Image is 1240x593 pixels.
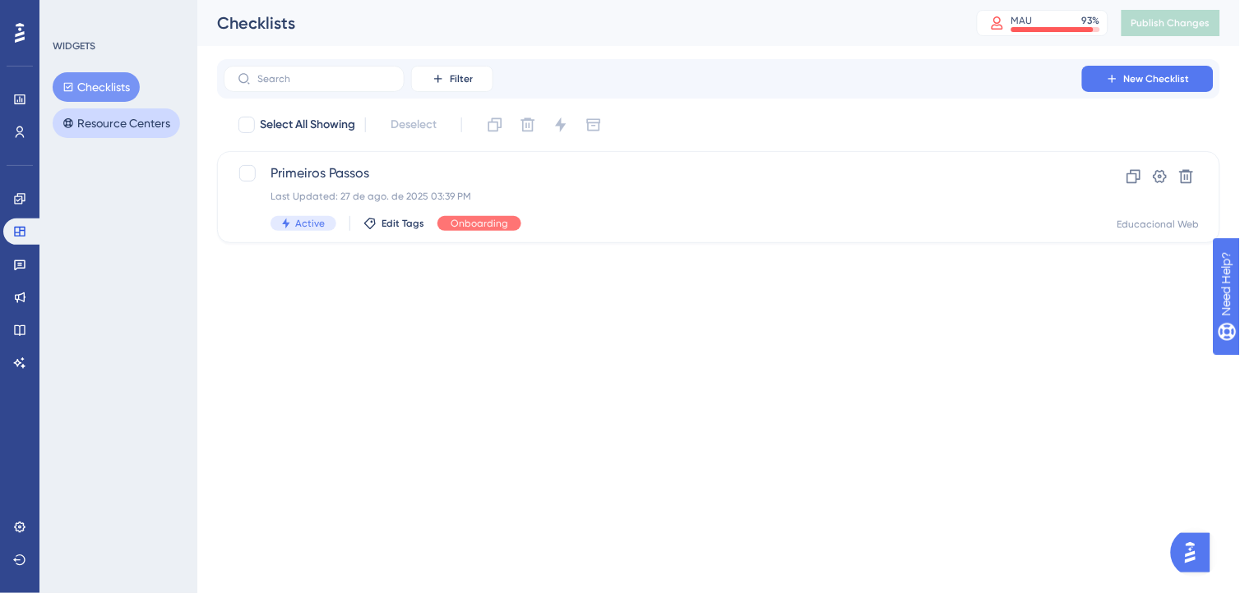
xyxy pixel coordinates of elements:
span: Active [295,217,325,230]
span: Edit Tags [382,217,424,230]
button: Resource Centers [53,108,180,138]
iframe: UserGuiding AI Assistant Launcher [1171,528,1220,577]
span: Select All Showing [260,115,355,135]
input: Search [257,73,391,85]
span: New Checklist [1124,72,1190,85]
span: Deselect [391,115,437,135]
span: Primeiros Passos [271,163,1035,183]
button: Deselect [376,110,451,140]
div: Checklists [217,11,936,34]
div: Last Updated: 27 de ago. de 2025 03:39 PM [271,190,1035,203]
div: Educacional Web [1117,218,1200,231]
button: Filter [411,66,493,92]
span: Publish Changes [1131,16,1210,30]
span: Filter [450,72,473,85]
button: New Checklist [1082,66,1214,92]
div: MAU [1011,14,1033,27]
span: Need Help? [39,4,103,24]
div: WIDGETS [53,39,95,53]
button: Publish Changes [1122,10,1220,36]
div: 93 % [1082,14,1100,27]
button: Edit Tags [363,217,424,230]
span: Onboarding [451,217,508,230]
button: Checklists [53,72,140,102]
